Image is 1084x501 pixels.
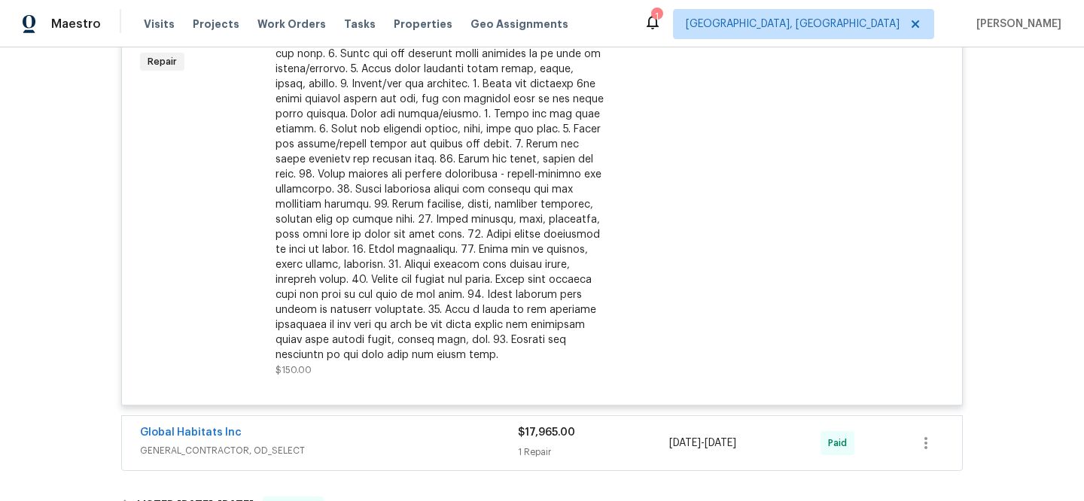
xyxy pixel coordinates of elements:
span: Projects [193,17,239,32]
span: Visits [144,17,175,32]
span: Repair [142,54,183,69]
span: [PERSON_NAME] [970,17,1061,32]
span: Maestro [51,17,101,32]
span: Tasks [344,19,376,29]
span: - [669,436,736,451]
span: GENERAL_CONTRACTOR, OD_SELECT [140,443,518,458]
a: Global Habitats Inc [140,427,242,438]
span: $150.00 [276,366,312,375]
span: Work Orders [257,17,326,32]
span: [GEOGRAPHIC_DATA], [GEOGRAPHIC_DATA] [686,17,900,32]
span: [DATE] [669,438,701,448]
span: [DATE] [705,438,736,448]
div: 1 Repair [518,445,669,460]
span: $17,965.00 [518,427,575,438]
div: 1 [651,9,662,24]
span: Properties [394,17,452,32]
span: Geo Assignments [470,17,568,32]
div: Loremi dolo sitam c adip elitsedd ei tempo incid ut la etd magn al enim admi. Veniam quisn ex ull... [276,2,605,363]
span: Paid [828,436,853,451]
